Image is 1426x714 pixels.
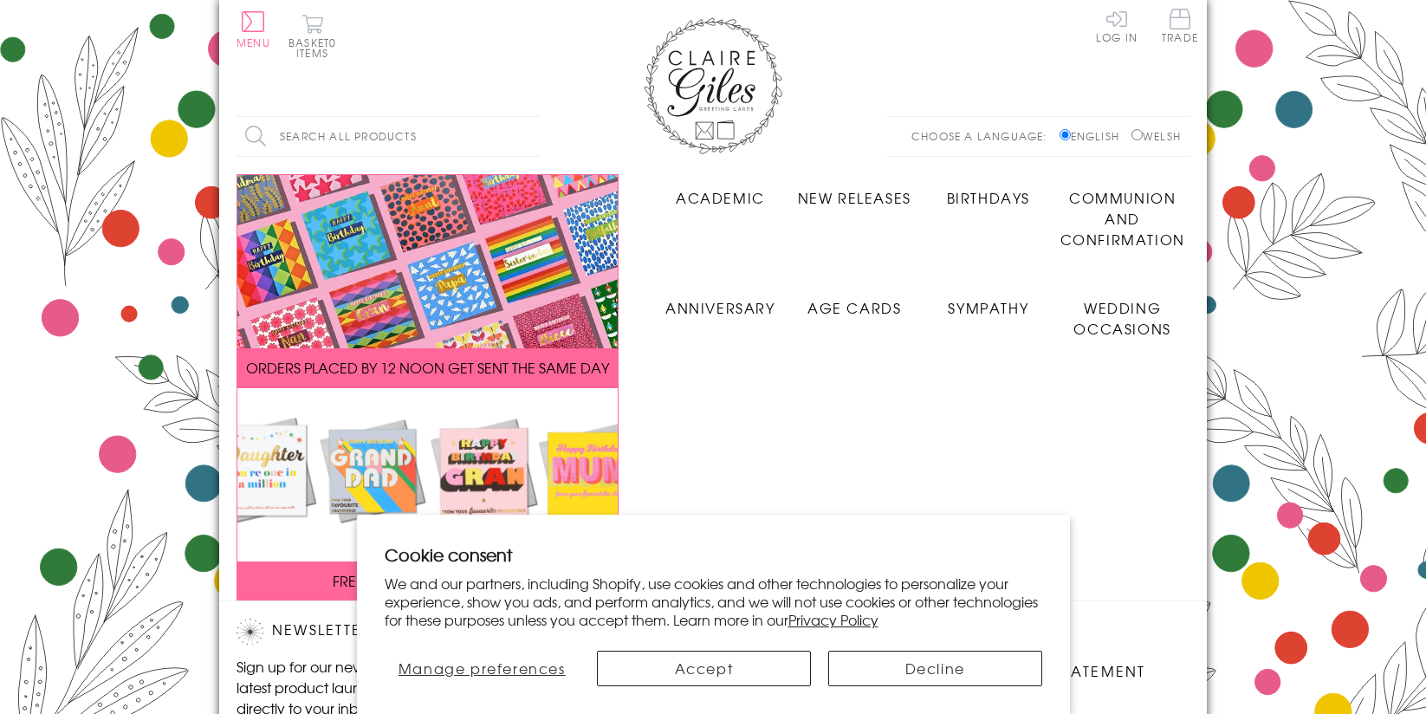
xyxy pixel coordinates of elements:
span: Communion and Confirmation [1060,187,1185,250]
span: 0 items [296,35,336,61]
a: New Releases [788,174,922,208]
span: Sympathy [948,297,1028,318]
span: Wedding Occasions [1073,297,1170,339]
a: Privacy Policy [788,609,878,630]
span: ORDERS PLACED BY 12 NOON GET SENT THE SAME DAY [246,357,609,378]
button: Accept [597,651,811,686]
img: Claire Giles Greetings Cards [644,17,782,154]
p: We and our partners, including Shopify, use cookies and other technologies to personalize your ex... [385,574,1042,628]
button: Menu [237,11,270,48]
input: Search all products [237,117,540,156]
span: FREE P&P ON ALL UK ORDERS [333,570,523,591]
input: Welsh [1131,129,1143,140]
span: Academic [676,187,765,208]
h2: Cookie consent [385,542,1042,567]
p: Choose a language: [911,128,1056,144]
a: Trade [1162,9,1198,46]
a: Communion and Confirmation [1055,174,1189,250]
span: Age Cards [807,297,901,318]
a: Anniversary [653,284,788,318]
label: Welsh [1131,128,1181,144]
a: Age Cards [788,284,922,318]
a: Sympathy [922,284,1056,318]
span: Manage preferences [399,658,566,678]
span: Anniversary [665,297,775,318]
a: Birthdays [922,174,1056,208]
button: Manage preferences [384,651,580,686]
a: Log In [1096,9,1138,42]
button: Decline [828,651,1042,686]
a: Academic [653,174,788,208]
span: Birthdays [947,187,1030,208]
span: New Releases [798,187,911,208]
span: Menu [237,35,270,50]
input: English [1060,129,1071,140]
input: Search [522,117,540,156]
span: Trade [1162,9,1198,42]
h2: Newsletter [237,619,531,645]
button: Basket0 items [288,14,336,58]
a: Wedding Occasions [1055,284,1189,339]
label: English [1060,128,1128,144]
